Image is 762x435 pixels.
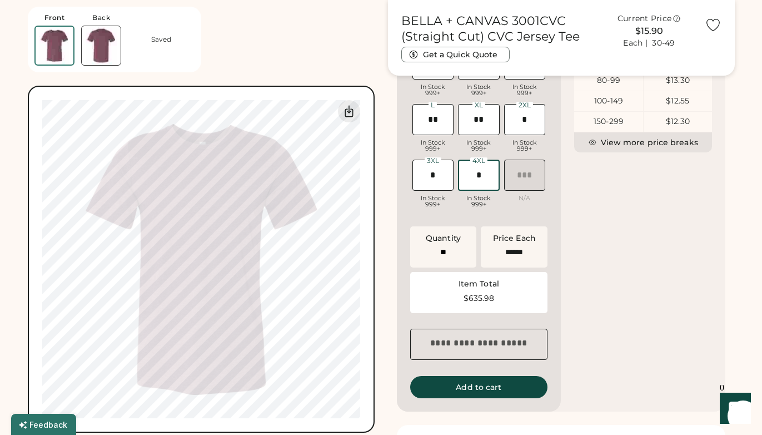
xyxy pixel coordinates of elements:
div: Back [92,13,110,22]
div: Download Front Mockup [338,100,360,122]
div: N/A [504,195,546,201]
h1: BELLA + CANVAS 3001CVC (Straight Cut) CVC Jersey Tee [401,13,594,45]
div: Saved [151,35,171,44]
img: BELLA + CANVAS 3001CVC Heather Maroon Front Thumbnail [36,27,73,65]
div: In Stock 999+ [412,140,454,152]
div: 80-99 [574,75,643,86]
div: In Stock 999+ [412,84,454,96]
div: In Stock 999+ [458,195,500,207]
img: BELLA + CANVAS 3001CVC Heather Maroon Back Thumbnail [82,26,121,65]
div: In Stock 999+ [504,84,546,96]
div: In Stock 999+ [458,84,500,96]
div: 2XL [516,102,533,108]
div: 150-299 [574,116,643,127]
div: Current Price [617,13,671,24]
button: Get a Quick Quote [401,47,510,62]
div: $635.98 [417,294,541,302]
div: In Stock 999+ [412,195,454,207]
div: 100-149 [574,96,643,107]
div: 3XL [425,157,441,164]
div: $12.30 [644,116,712,127]
div: $13.30 [644,75,712,86]
iframe: Front Chat [709,385,757,433]
button: View more price breaks [574,132,712,152]
div: L [429,102,437,108]
div: Quantity [426,233,461,244]
div: Item Total [459,279,499,290]
div: $12.55 [644,96,712,107]
div: Front [44,13,65,22]
div: XL [472,102,485,108]
div: Each | 30-49 [623,38,675,49]
div: In Stock 999+ [504,140,546,152]
div: In Stock 999+ [458,140,500,152]
button: Add to cart [410,376,548,398]
div: $15.90 [601,24,698,38]
div: 4XL [470,157,487,164]
div: Price Each [493,233,536,244]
